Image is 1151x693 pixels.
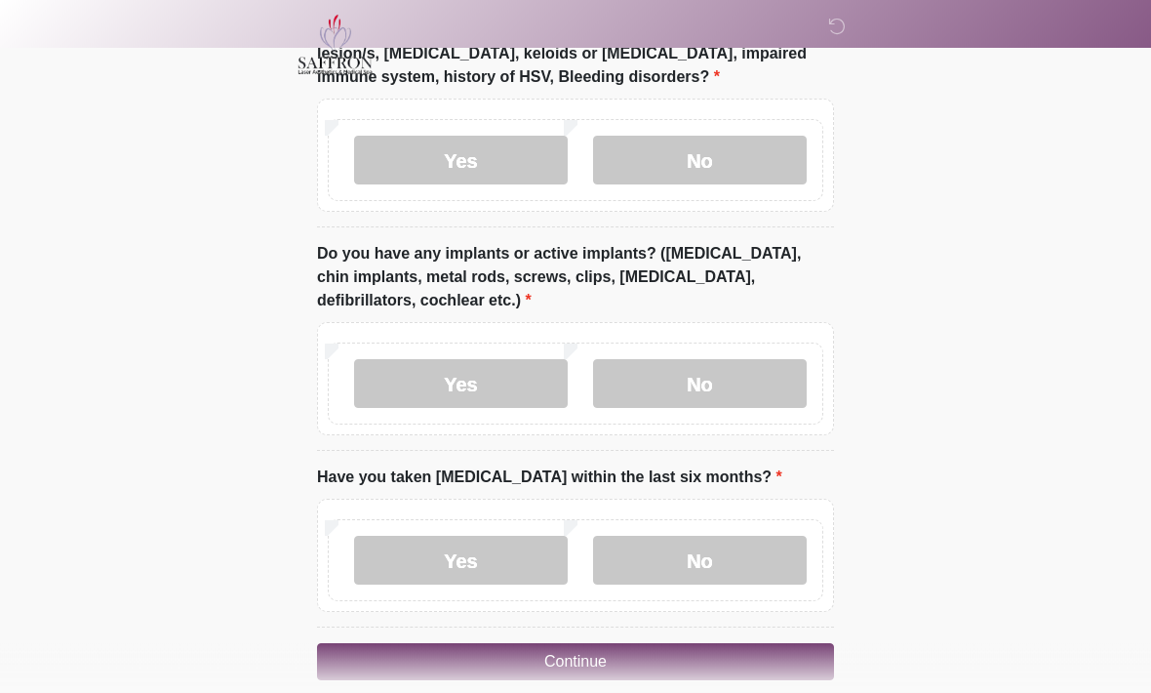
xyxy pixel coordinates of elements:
[593,137,807,185] label: No
[317,243,834,313] label: Do you have any implants or active implants? ([MEDICAL_DATA], chin implants, metal rods, screws, ...
[298,15,374,75] img: Saffron Laser Aesthetics and Medical Spa Logo
[354,360,568,409] label: Yes
[354,537,568,586] label: Yes
[593,360,807,409] label: No
[317,467,782,490] label: Have you taken [MEDICAL_DATA] within the last six months?
[593,537,807,586] label: No
[354,137,568,185] label: Yes
[317,644,834,681] button: Continue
